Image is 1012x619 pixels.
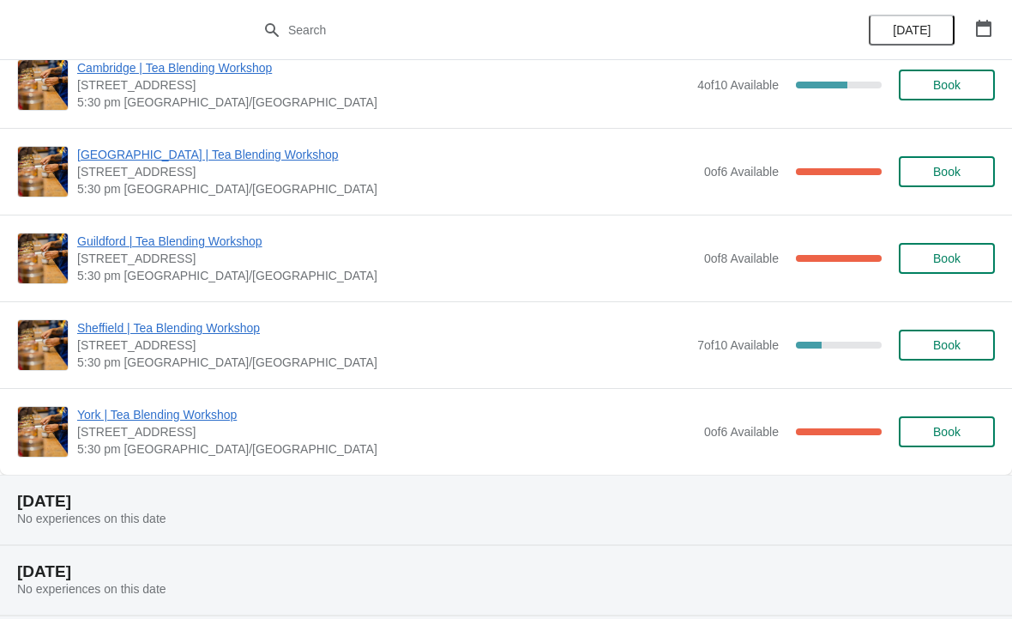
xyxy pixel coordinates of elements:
img: Sheffield | Tea Blending Workshop | 76 - 78 Pinstone Street, Sheffield, S1 2HP | 5:30 pm Europe/L... [18,320,68,370]
span: [DATE] [893,23,931,37]
h2: [DATE] [17,563,995,580]
span: Book [933,252,961,265]
span: 4 of 10 Available [697,78,779,92]
img: Cambridge | Tea Blending Workshop | 8-9 Green Street, Cambridge, CB2 3JU | 5:30 pm Europe/London [18,60,68,110]
span: [STREET_ADDRESS] [77,76,689,94]
span: 5:30 pm [GEOGRAPHIC_DATA]/[GEOGRAPHIC_DATA] [77,440,696,458]
button: Book [899,243,995,274]
span: Book [933,165,961,179]
span: Cambridge | Tea Blending Workshop [77,59,689,76]
span: Sheffield | Tea Blending Workshop [77,319,689,337]
span: 7 of 10 Available [697,338,779,352]
img: London Covent Garden | Tea Blending Workshop | 11 Monmouth St, London, WC2H 9DA | 5:30 pm Europe/... [18,147,68,197]
h2: [DATE] [17,493,995,510]
span: 5:30 pm [GEOGRAPHIC_DATA]/[GEOGRAPHIC_DATA] [77,94,689,111]
input: Search [287,15,759,46]
span: 5:30 pm [GEOGRAPHIC_DATA]/[GEOGRAPHIC_DATA] [77,354,689,371]
span: [GEOGRAPHIC_DATA] | Tea Blending Workshop [77,146,696,163]
button: Book [899,70,995,100]
button: Book [899,156,995,187]
img: Guildford | Tea Blending Workshop | 5 Market Street, Guildford, GU1 4LB | 5:30 pm Europe/London [18,234,68,283]
span: [STREET_ADDRESS] [77,163,696,180]
span: 0 of 8 Available [704,252,779,265]
span: 5:30 pm [GEOGRAPHIC_DATA]/[GEOGRAPHIC_DATA] [77,267,696,284]
span: Book [933,425,961,439]
span: 0 of 6 Available [704,165,779,179]
span: 0 of 6 Available [704,425,779,439]
span: York | Tea Blending Workshop [77,406,696,423]
span: Book [933,78,961,92]
span: Guildford | Tea Blending Workshop [77,233,696,250]
span: [STREET_ADDRESS] [77,423,696,440]
button: Book [899,416,995,447]
button: [DATE] [869,15,955,46]
span: No experiences on this date [17,582,166,596]
span: Book [933,338,961,352]
span: No experiences on this date [17,512,166,525]
span: 5:30 pm [GEOGRAPHIC_DATA]/[GEOGRAPHIC_DATA] [77,180,696,197]
span: [STREET_ADDRESS] [77,250,696,267]
button: Book [899,330,995,361]
span: [STREET_ADDRESS] [77,337,689,354]
img: York | Tea Blending Workshop | 73 Low Petergate, YO1 7HY | 5:30 pm Europe/London [18,407,68,457]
